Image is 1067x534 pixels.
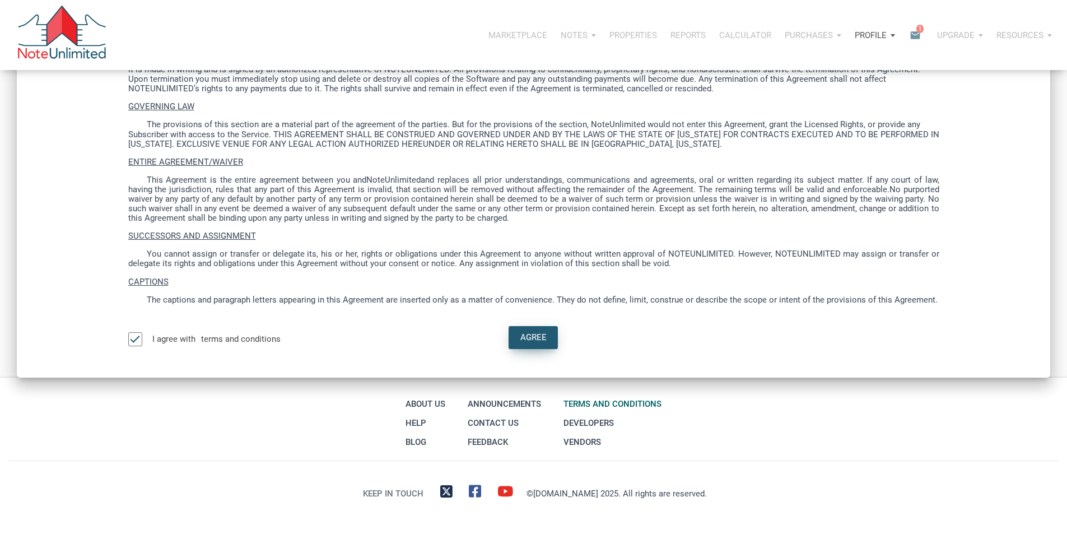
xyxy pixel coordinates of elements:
[482,18,554,52] button: Marketplace
[603,18,664,52] button: Properties
[128,101,194,112] span: GOVERNING LAW
[403,433,448,452] a: Blog
[147,175,367,185] span: This Agreement is the entire agreement between you and
[128,277,169,287] span: CAPTIONS
[520,331,547,344] div: Agree
[366,175,421,185] span: NoteUnlimited
[561,414,664,433] a: Developers
[128,184,939,223] span: No purported waiver by any party of any default by another party of any term or provision contain...
[147,295,938,305] span: The captions and paragraph letters appearing in this Agreement are inserted only as a matter of c...
[128,231,256,241] span: SUCCESSORS AND ASSIGNMENT
[128,157,243,167] span: ENTIRE AGREEMENT/WAIVER
[664,18,712,52] button: Reports
[403,414,448,433] a: Help
[465,433,544,452] a: Feedback
[509,326,558,349] button: Agree
[609,30,657,40] p: Properties
[128,119,939,148] span: The provisions of this section are a material part of the agreement of the parties. But for the p...
[465,394,544,414] a: Announcements
[561,394,664,414] a: Terms and conditions
[719,30,771,40] p: Calculator
[403,394,448,414] a: About Us
[465,414,544,433] a: Contact Us
[561,433,664,452] a: Vendors
[855,30,887,40] p: Profile
[128,175,939,194] span: and replaces all prior understandings, communications and agreements, oral or written regarding i...
[848,18,902,52] button: Profile
[526,487,707,500] div: ©[DOMAIN_NAME] 2025. All rights are reserved.
[488,30,547,40] p: Marketplace
[201,332,286,346] label: terms and conditions
[142,332,202,346] label: I agree with
[712,18,778,52] button: Calculator
[670,30,706,40] p: Reports
[669,258,671,268] span: .
[128,249,939,268] span: You cannot assign or transfer or delegate its, his or her, rights or obligations under this Agree...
